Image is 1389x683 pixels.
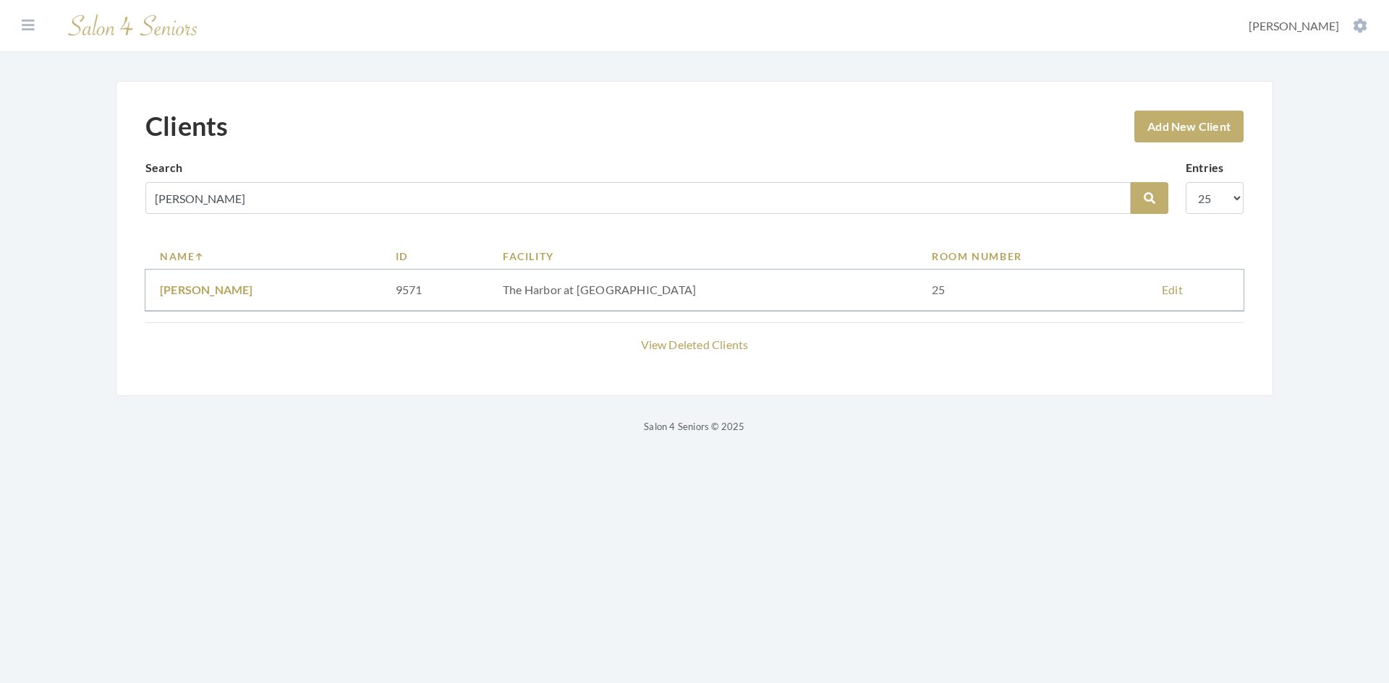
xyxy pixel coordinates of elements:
p: Salon 4 Seniors © 2025 [116,418,1273,435]
a: ID [396,249,474,264]
a: [PERSON_NAME] [160,283,253,296]
td: 25 [917,270,1147,311]
a: View Deleted Clients [641,338,749,351]
button: [PERSON_NAME] [1244,18,1372,34]
input: Search by name, facility or room number [145,182,1131,214]
a: Name [160,249,367,264]
td: 9571 [381,270,488,311]
td: The Harbor at [GEOGRAPHIC_DATA] [488,270,917,311]
a: Edit [1162,283,1183,296]
label: Search [145,159,182,176]
a: Add New Client [1134,111,1244,142]
label: Entries [1186,159,1223,176]
span: [PERSON_NAME] [1249,19,1339,33]
a: Facility [503,249,903,264]
h1: Clients [145,111,228,142]
img: Salon 4 Seniors [61,9,205,43]
a: Room Number [932,249,1133,264]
